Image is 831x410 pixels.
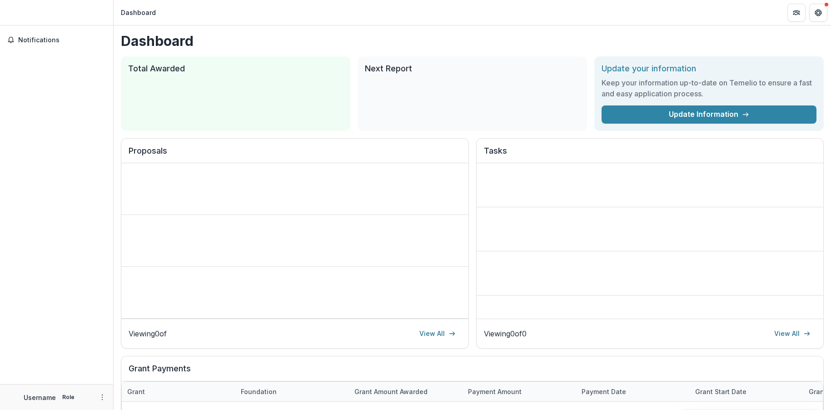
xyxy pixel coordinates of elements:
a: View All [414,326,461,341]
p: Role [60,393,77,401]
nav: breadcrumb [117,6,159,19]
button: Partners [787,4,806,22]
p: Viewing 0 of [129,328,167,339]
button: Notifications [4,33,109,47]
div: Dashboard [121,8,156,17]
span: Notifications [18,36,106,44]
h3: Keep your information up-to-date on Temelio to ensure a fast and easy application process. [602,77,816,99]
p: Username [24,393,56,402]
p: Viewing 0 of 0 [484,328,527,339]
a: Update Information [602,105,816,124]
h1: Dashboard [121,33,824,49]
h2: Update your information [602,64,816,74]
h2: Grant Payments [129,364,816,381]
h2: Proposals [129,146,461,163]
a: View All [769,326,816,341]
button: More [97,392,108,403]
h2: Next Report [365,64,580,74]
button: Get Help [809,4,827,22]
h2: Total Awarded [128,64,343,74]
h2: Tasks [484,146,816,163]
